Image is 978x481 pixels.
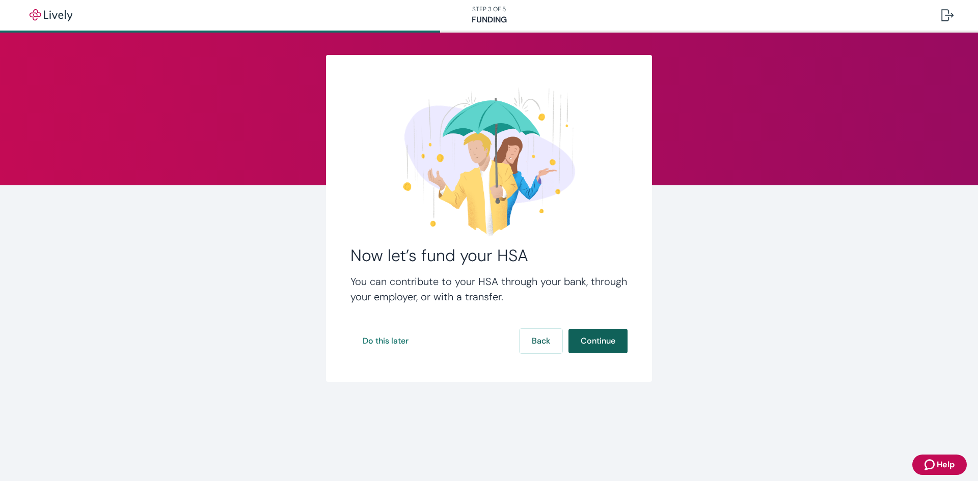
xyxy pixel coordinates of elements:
button: Do this later [350,329,421,353]
button: Log out [933,3,962,27]
h2: Now let’s fund your HSA [350,245,628,266]
button: Zendesk support iconHelp [912,455,967,475]
svg: Zendesk support icon [925,459,937,471]
img: Lively [22,9,79,21]
button: Continue [568,329,628,353]
h4: You can contribute to your HSA through your bank, through your employer, or with a transfer. [350,274,628,304]
span: Help [937,459,955,471]
button: Back [520,329,562,353]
